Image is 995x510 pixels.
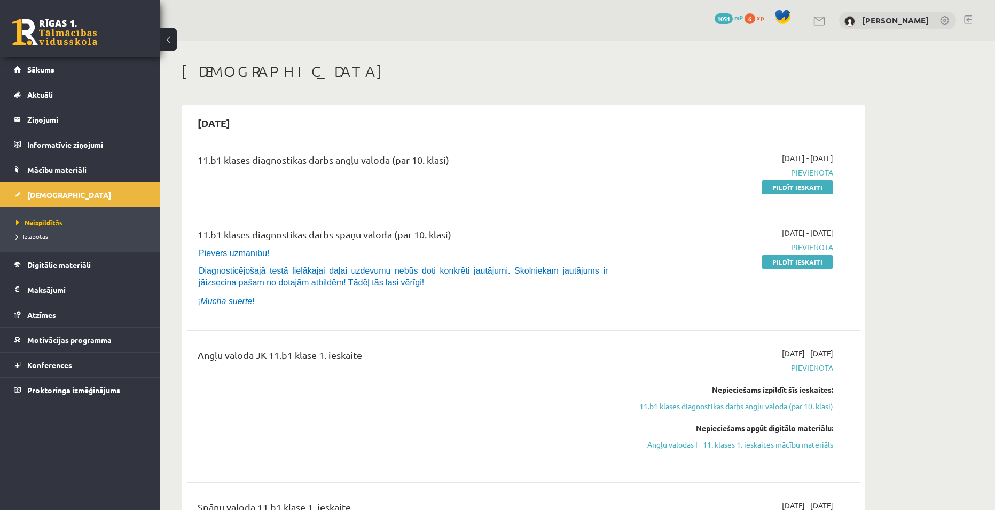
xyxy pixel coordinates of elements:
i: Mucha suerte [200,297,252,306]
a: Informatīvie ziņojumi [14,132,147,157]
span: [DATE] - [DATE] [782,153,833,164]
a: [PERSON_NAME] [862,15,929,26]
h1: [DEMOGRAPHIC_DATA] [182,62,865,81]
a: Izlabotās [16,232,150,241]
a: Atzīmes [14,302,147,327]
legend: Maksājumi [27,277,147,302]
a: Sākums [14,57,147,82]
div: Angļu valoda JK 11.b1 klase 1. ieskaite [198,348,616,368]
a: 11.b1 klases diagnostikas darbs angļu valodā (par 10. klasi) [632,401,833,412]
span: Neizpildītās [16,218,62,227]
a: Pildīt ieskaiti [762,180,833,194]
legend: Informatīvie ziņojumi [27,132,147,157]
span: Pievienota [632,167,833,178]
span: 1051 [715,13,733,24]
a: Maksājumi [14,277,147,302]
a: Mācību materiāli [14,157,147,182]
div: 11.b1 klases diagnostikas darbs spāņu valodā (par 10. klasi) [198,227,616,247]
span: Sākums [27,65,54,74]
a: Konferences [14,353,147,377]
a: Pildīt ieskaiti [762,255,833,269]
span: Proktoringa izmēģinājums [27,385,120,395]
h2: [DATE] [187,110,241,136]
span: Mācību materiāli [27,165,87,174]
a: Motivācijas programma [14,328,147,352]
span: 6 [745,13,755,24]
span: Diagnosticējošajā testā lielākajai daļai uzdevumu nebūs doti konkrēti jautājumi. Skolniekam jautā... [199,266,608,287]
span: ¡ ! [198,297,255,306]
legend: Ziņojumi [27,107,147,132]
a: [DEMOGRAPHIC_DATA] [14,182,147,207]
a: 1051 mP [715,13,743,22]
a: Angļu valodas I - 11. klases 1. ieskaites mācību materiāls [632,439,833,450]
span: Konferences [27,360,72,370]
span: Aktuāli [27,90,53,99]
span: Motivācijas programma [27,335,112,345]
a: 6 xp [745,13,769,22]
span: [DATE] - [DATE] [782,348,833,359]
span: [DATE] - [DATE] [782,227,833,238]
a: Proktoringa izmēģinājums [14,378,147,402]
span: [DEMOGRAPHIC_DATA] [27,190,111,200]
span: Pievērs uzmanību! [199,249,270,258]
a: Neizpildītās [16,218,150,227]
div: Nepieciešams izpildīt šīs ieskaites: [632,384,833,395]
span: Atzīmes [27,310,56,320]
span: Digitālie materiāli [27,260,91,269]
span: Pievienota [632,362,833,373]
img: Aleksis Āboliņš [844,16,855,27]
a: Digitālie materiāli [14,252,147,277]
a: Aktuāli [14,82,147,107]
a: Ziņojumi [14,107,147,132]
a: Rīgas 1. Tālmācības vidusskola [12,19,97,45]
span: mP [734,13,743,22]
span: Izlabotās [16,232,48,241]
span: xp [757,13,764,22]
span: Pievienota [632,242,833,253]
div: 11.b1 klases diagnostikas darbs angļu valodā (par 10. klasi) [198,153,616,172]
div: Nepieciešams apgūt digitālo materiālu: [632,423,833,434]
